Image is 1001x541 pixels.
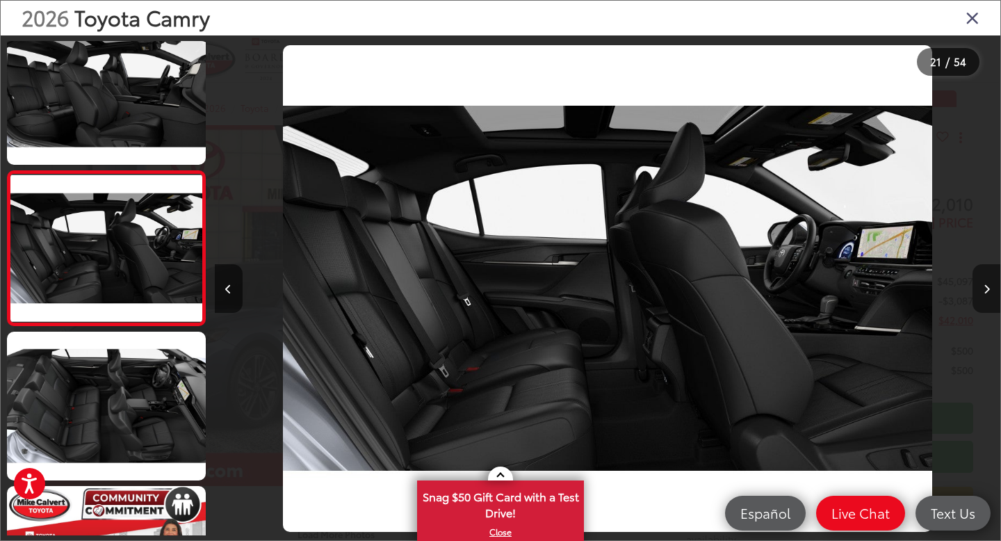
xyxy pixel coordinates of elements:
i: Close gallery [966,8,979,26]
span: Español [733,504,797,522]
span: Snag $50 Gift Card with a Test Drive! [418,482,583,524]
span: 2026 [22,2,69,32]
span: Text Us [924,504,982,522]
span: 54 [954,54,966,69]
img: 2026 Toyota Camry XSE [283,45,932,532]
img: 2026 Toyota Camry XSE [5,14,207,165]
span: 21 [930,54,941,69]
button: Previous image [215,264,243,313]
a: Live Chat [816,496,905,531]
a: Text Us [915,496,991,531]
img: 2026 Toyota Camry XSE [5,330,207,482]
div: 2026 Toyota Camry XSE 20 [215,45,1000,532]
a: Español [725,496,806,531]
button: Next image [972,264,1000,313]
span: Toyota Camry [74,2,210,32]
img: 2026 Toyota Camry XSE [8,175,204,321]
span: Live Chat [824,504,897,522]
span: / [944,57,951,67]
